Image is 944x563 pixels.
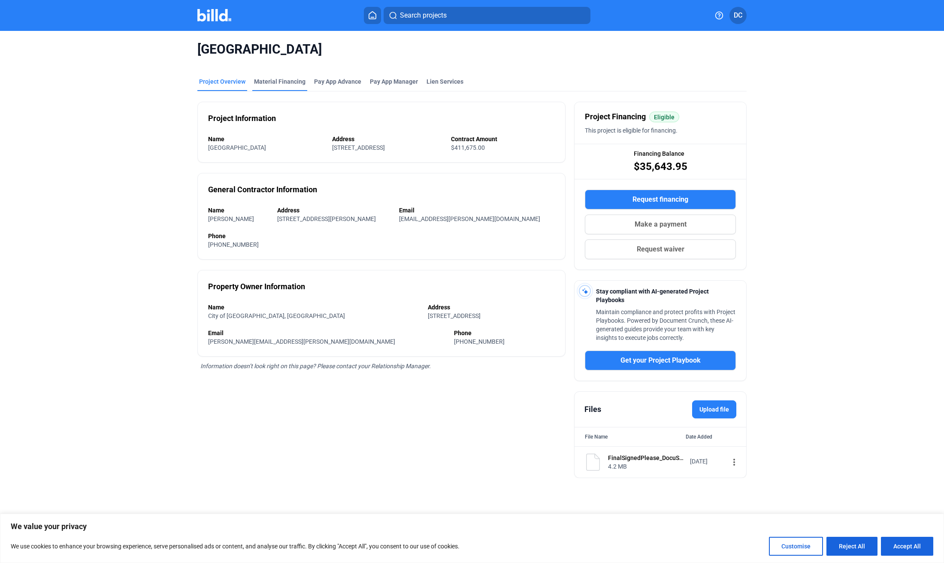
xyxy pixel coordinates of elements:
[199,77,245,86] div: Project Overview
[197,41,747,58] span: [GEOGRAPHIC_DATA]
[427,77,463,86] div: Lien Services
[384,7,590,24] button: Search projects
[734,10,742,21] span: DC
[585,239,736,259] button: Request waiver
[585,215,736,234] button: Make a payment
[11,541,460,551] p: We use cookies to enhance your browsing experience, serve personalised ads or content, and analys...
[208,281,305,293] div: Property Owner Information
[585,433,608,441] div: File Name
[634,160,687,173] span: $35,643.95
[585,127,678,134] span: This project is eligible for financing.
[208,329,445,337] div: Email
[596,309,735,341] span: Maintain compliance and protect profits with Project Playbooks. Powered by Document Crunch, these...
[400,10,447,21] span: Search projects
[208,338,395,345] span: [PERSON_NAME][EMAIL_ADDRESS][PERSON_NAME][DOMAIN_NAME]
[637,244,684,254] span: Request waiver
[454,329,555,337] div: Phone
[197,9,231,21] img: Billd Company Logo
[208,184,317,196] div: General Contractor Information
[208,215,254,222] span: [PERSON_NAME]
[584,403,601,415] div: Files
[692,400,736,418] label: Upload file
[881,537,933,556] button: Accept All
[632,194,688,205] span: Request financing
[428,312,481,319] span: [STREET_ADDRESS]
[11,521,933,532] p: We value your privacy
[635,219,687,230] span: Make a payment
[649,112,679,122] mat-chip: Eligible
[608,462,684,471] div: 4.2 MB
[332,135,442,143] div: Address
[686,433,736,441] div: Date Added
[584,454,602,471] img: document
[208,232,555,240] div: Phone
[585,351,736,370] button: Get your Project Playbook
[200,363,431,369] span: Information doesn’t look right on this page? Please contact your Relationship Manager.
[208,144,266,151] span: [GEOGRAPHIC_DATA]
[254,77,306,86] div: Material Financing
[399,215,540,222] span: [EMAIL_ADDRESS][PERSON_NAME][DOMAIN_NAME]
[208,303,419,312] div: Name
[428,303,555,312] div: Address
[451,144,485,151] span: $411,675.00
[332,144,385,151] span: [STREET_ADDRESS]
[729,7,747,24] button: DC
[454,338,505,345] span: [PHONE_NUMBER]
[208,312,345,319] span: City of [GEOGRAPHIC_DATA], [GEOGRAPHIC_DATA]
[277,206,390,215] div: Address
[314,77,361,86] div: Pay App Advance
[208,241,259,248] span: [PHONE_NUMBER]
[690,457,724,466] div: [DATE]
[585,111,646,123] span: Project Financing
[399,206,555,215] div: Email
[451,135,555,143] div: Contract Amount
[729,457,739,467] mat-icon: more_vert
[634,149,684,158] span: Financing Balance
[769,537,823,556] button: Customise
[208,135,324,143] div: Name
[208,206,269,215] div: Name
[370,77,418,86] span: Pay App Manager
[596,288,709,303] span: Stay compliant with AI-generated Project Playbooks
[208,112,276,124] div: Project Information
[608,454,684,462] div: FinalSignedPlease_DocuSign_24012_Ramsay_Park_Alpha__.pdf
[277,215,376,222] span: [STREET_ADDRESS][PERSON_NAME]
[585,190,736,209] button: Request financing
[620,355,701,366] span: Get your Project Playbook
[826,537,877,556] button: Reject All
